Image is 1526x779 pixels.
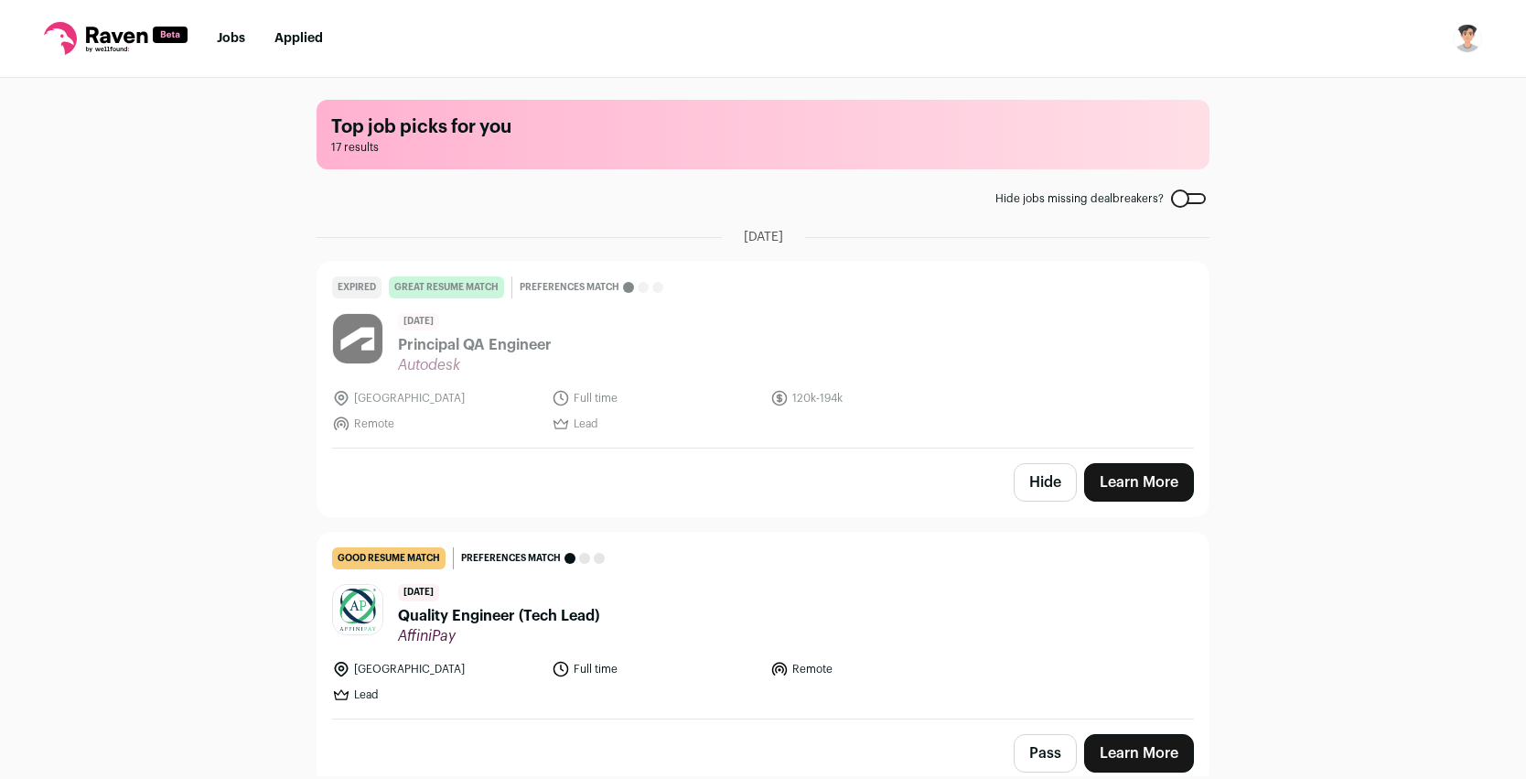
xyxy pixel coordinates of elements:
[398,334,552,356] span: Principal QA Engineer
[317,262,1209,448] a: Expired great resume match Preferences match [DATE] Principal QA Engineer Autodesk [GEOGRAPHIC_DA...
[332,686,541,704] li: Lead
[217,32,245,45] a: Jobs
[770,660,979,678] li: Remote
[520,278,619,297] span: Preferences match
[332,547,446,569] div: good resume match
[398,627,599,645] span: AffiniPay
[1014,734,1077,773] button: Pass
[331,114,1195,140] h1: Top job picks for you
[744,228,783,246] span: [DATE]
[331,140,1195,155] span: 17 results
[1453,24,1482,53] img: 14478034-medium_jpg
[333,314,382,363] img: c18dbe28bd87ac247aa8ded8d86da4794bc385a6d698ac71b04a8e277d5b87e8.jpg
[332,276,381,298] div: Expired
[333,585,382,634] img: 2f8932047b38b13ea8c22993493413dee25ec8f41dffd4dbc2593ee9a470bb03.jpg
[770,389,979,407] li: 120k-194k
[552,389,760,407] li: Full time
[332,415,541,433] li: Remote
[274,32,323,45] a: Applied
[552,415,760,433] li: Lead
[317,533,1209,719] a: good resume match Preferences match [DATE] Quality Engineer (Tech Lead) AffiniPay [GEOGRAPHIC_DAT...
[332,660,541,678] li: [GEOGRAPHIC_DATA]
[332,389,541,407] li: [GEOGRAPHIC_DATA]
[552,660,760,678] li: Full time
[1084,463,1194,502] a: Learn More
[398,605,599,627] span: Quality Engineer (Tech Lead)
[398,356,552,374] span: Autodesk
[995,191,1164,206] span: Hide jobs missing dealbreakers?
[1014,463,1077,502] button: Hide
[1084,734,1194,773] a: Learn More
[461,549,561,568] span: Preferences match
[398,584,439,601] span: [DATE]
[398,313,439,330] span: [DATE]
[1453,24,1482,53] button: Open dropdown
[389,276,504,298] div: great resume match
